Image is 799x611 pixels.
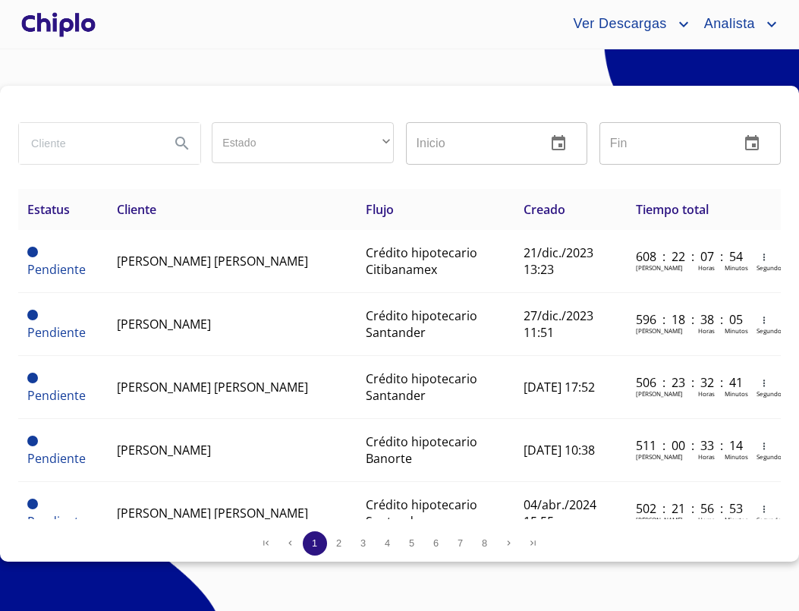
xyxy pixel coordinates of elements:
span: 2 [336,537,341,549]
span: Cliente [117,201,156,218]
span: Estatus [27,201,70,218]
span: [PERSON_NAME] [PERSON_NAME] [117,253,308,269]
span: Pendiente [27,310,38,320]
p: Horas [698,263,715,272]
p: 502 : 21 : 56 : 53 [636,500,738,517]
button: account of current user [693,12,781,36]
span: Pendiente [27,499,38,509]
p: Minutos [725,515,748,524]
p: 506 : 23 : 32 : 41 [636,374,738,391]
span: Crédito hipotecario Santander [366,496,477,530]
button: 2 [327,531,351,556]
span: 4 [385,537,390,549]
span: Crédito hipotecario Citibanamex [366,244,477,278]
span: 6 [433,537,439,549]
button: 4 [376,531,400,556]
span: Crédito hipotecario Santander [366,307,477,341]
span: Pendiente [27,261,86,278]
span: Tiempo total [636,201,709,218]
p: Horas [698,452,715,461]
p: Minutos [725,452,748,461]
p: Minutos [725,263,748,272]
div: ​ [212,122,393,163]
span: 1 [312,537,317,549]
button: 5 [400,531,424,556]
span: [PERSON_NAME] [PERSON_NAME] [117,379,308,395]
input: search [19,123,158,164]
span: Pendiente [27,324,86,341]
span: [PERSON_NAME] [117,442,211,458]
span: Creado [524,201,565,218]
span: 5 [409,537,414,549]
p: [PERSON_NAME] [636,515,683,524]
button: 6 [424,531,448,556]
p: [PERSON_NAME] [636,389,683,398]
span: [DATE] 10:38 [524,442,595,458]
button: 8 [473,531,497,556]
p: Minutos [725,389,748,398]
span: Pendiente [27,387,86,404]
span: [DATE] 17:52 [524,379,595,395]
span: Analista [693,12,763,36]
button: 7 [448,531,473,556]
button: account of current user [562,12,692,36]
span: Pendiente [27,247,38,257]
span: [PERSON_NAME] [PERSON_NAME] [117,505,308,521]
p: Horas [698,326,715,335]
span: Pendiente [27,513,86,530]
span: Pendiente [27,373,38,383]
span: 27/dic./2023 11:51 [524,307,593,341]
p: 608 : 22 : 07 : 54 [636,248,738,265]
p: [PERSON_NAME] [636,263,683,272]
span: 3 [360,537,366,549]
span: 04/abr./2024 15:55 [524,496,596,530]
span: [PERSON_NAME] [117,316,211,332]
span: Pendiente [27,450,86,467]
p: [PERSON_NAME] [636,326,683,335]
p: Horas [698,515,715,524]
span: 8 [482,537,487,549]
span: Flujo [366,201,394,218]
button: 3 [351,531,376,556]
p: [PERSON_NAME] [636,452,683,461]
span: 21/dic./2023 13:23 [524,244,593,278]
span: Pendiente [27,436,38,446]
span: Crédito hipotecario Banorte [366,433,477,467]
span: 7 [458,537,463,549]
button: 1 [303,531,327,556]
span: Ver Descargas [562,12,674,36]
p: Horas [698,389,715,398]
p: 511 : 00 : 33 : 14 [636,437,738,454]
span: Crédito hipotecario Santander [366,370,477,404]
p: Minutos [725,326,748,335]
button: Search [164,125,200,162]
p: 596 : 18 : 38 : 05 [636,311,738,328]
